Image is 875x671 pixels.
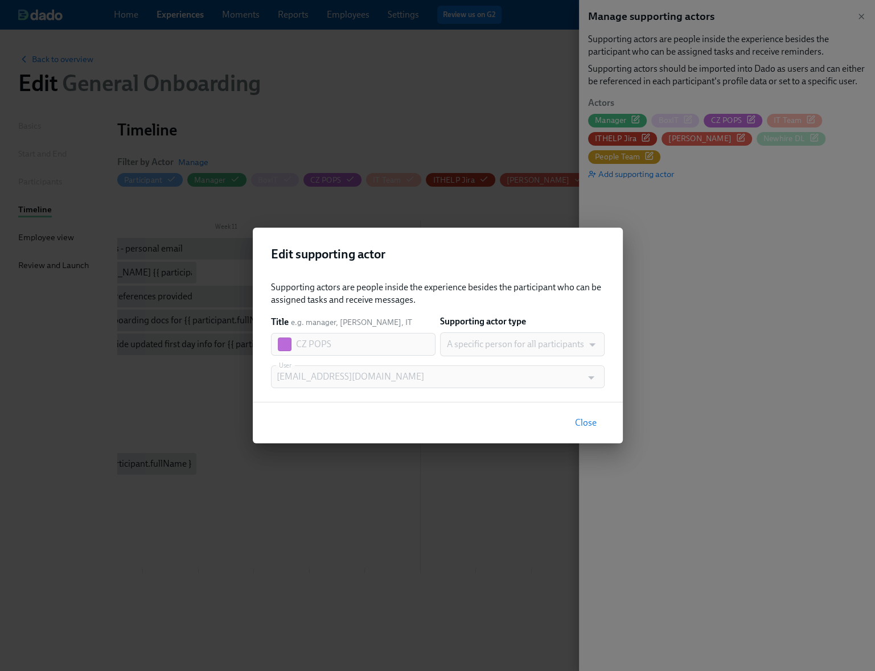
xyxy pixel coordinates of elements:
[440,332,605,356] div: A specific person for all participants
[271,281,605,306] div: Supporting actors are people inside the experience besides the participant who can be assigned ta...
[291,317,412,328] span: e.g. manager, [PERSON_NAME], IT
[271,316,289,328] label: Title
[575,417,597,429] span: Close
[296,333,436,356] input: Manager
[277,365,582,388] input: Type to search users
[271,246,605,263] h2: Edit supporting actor
[440,315,526,328] label: Supporting actor type
[567,411,605,434] button: Close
